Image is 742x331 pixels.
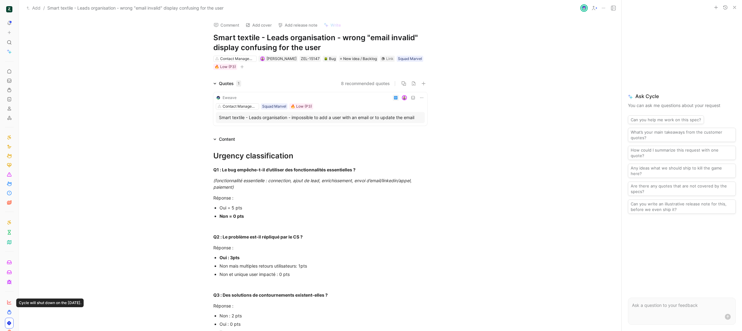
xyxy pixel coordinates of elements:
[220,321,427,327] div: Oui : 0 pts
[628,92,736,100] span: Ask Cycle
[220,271,427,277] div: Non et unique user impacté : 0 pts
[215,64,236,70] div: 🔥 Low (P3)
[628,128,736,142] button: What’s your main takeaways from the customer quotes?
[213,234,303,239] strong: Q2 : Le problème est-il répliqué par le CS ?
[628,102,736,109] p: You can ask me questions about your request
[47,4,224,12] span: Smart textile - Leads organisation - wrong "email invalid" display confusing for the user
[628,115,704,124] button: Can you help me work on this spec?
[211,21,242,29] button: Comment
[301,56,320,62] div: ZEL-15147
[213,244,427,251] div: Réponse :
[343,56,377,62] span: New idea / Backlog
[213,292,328,298] strong: Q3 : Des solutions de contournements existent-elles ?
[25,4,42,12] button: Add
[223,103,257,110] div: Contact Management
[220,263,427,269] div: Non mais multiples retours utilisateurs: 1pts
[339,56,378,62] div: New idea / Backlog
[220,56,255,62] div: Contact Management
[341,80,390,87] button: 8 recommended quotes
[324,56,336,62] div: Bug
[386,56,394,62] div: Link
[398,56,422,62] div: Squad Marvel
[211,135,237,143] div: Content
[220,312,427,319] div: Non : 2 pts
[261,57,264,60] img: avatar
[291,103,312,110] div: 🔥 Low (P3)
[220,213,244,219] strong: Non = 0 pts
[43,4,45,12] span: /
[219,80,241,87] div: Quotes
[323,56,337,62] div: 🪲Bug
[628,200,736,214] button: Can you write an illustrative release note for this, before we even ship it?
[628,164,736,178] button: Any ideas what we should ship to kill the game here?
[16,299,84,307] div: Cycle will shut down on the [DATE].
[267,56,296,61] span: [PERSON_NAME]
[213,167,356,172] strong: Q1 : Le bug empêche-t-il d’utiliser des fonctionnalités essentielles ?
[262,103,286,110] div: Squad Marvel
[216,95,221,100] img: logo
[220,255,240,260] strong: Oui : 3pts
[6,6,12,12] img: ZELIQ
[213,195,427,201] div: Réponse :
[275,21,320,29] button: Add release note
[324,57,328,61] img: 🪲
[330,22,341,28] span: Write
[213,150,427,161] div: Urgency classification
[236,80,241,87] div: 1
[628,146,736,160] button: How could I summarize this request with one quote?
[243,21,275,29] button: Add cover
[220,204,427,211] div: Oui = 5 pts
[402,96,406,100] img: avatar
[223,95,237,101] div: Eweave
[581,5,587,11] img: avatar
[213,33,427,53] h1: Smart textile - Leads organisation - wrong "email invalid" display confusing for the user
[628,182,736,196] button: Are there any quotes that are not covered by the specs?
[213,178,413,190] em: (fonctionnalité essentielle : connection, ajout de lead, enrichissement, envoi d’email/linkedin/a...
[5,5,14,14] button: ZELIQ
[219,114,422,121] div: Smart textile - Leads organisation - impossible to add a user with an email or to update the email
[219,135,235,143] div: Content
[213,303,427,309] div: Réponse :
[321,21,344,29] button: Write
[211,80,244,87] div: Quotes1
